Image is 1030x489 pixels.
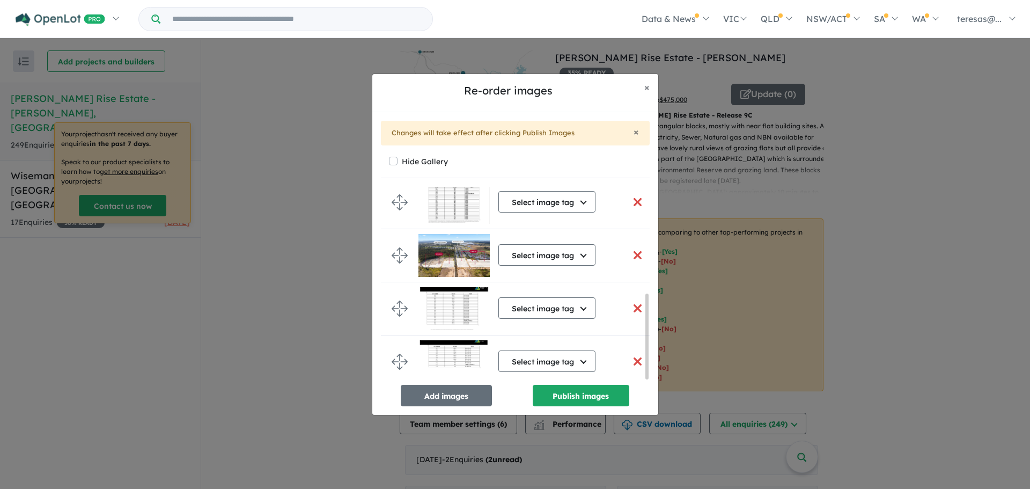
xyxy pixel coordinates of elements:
[392,301,408,317] img: drag.svg
[401,385,492,406] button: Add images
[418,340,490,383] img: Avery-s%20Rise%20Estate%20-%20Heddon%20Greta___1757470689.jpg
[498,191,595,213] button: Select image tag
[402,154,448,169] label: Hide Gallery
[634,127,639,137] button: Close
[498,244,595,266] button: Select image tag
[163,8,430,31] input: Try estate name, suburb, builder or developer
[392,194,408,210] img: drag.svg
[381,83,636,99] h5: Re-order images
[957,13,1002,24] span: teresas@...
[418,287,490,330] img: Avery-s%20Rise%20Estate%20-%20Heddon%20Greta___1756960369.jpg
[392,354,408,370] img: drag.svg
[644,81,650,93] span: ×
[498,297,595,319] button: Select image tag
[418,234,490,277] img: Avery-s%20Rise%20Estate%20-%20Heddon%20Greta___1756960129.jpg
[392,247,408,264] img: drag.svg
[16,13,105,26] img: Openlot PRO Logo White
[381,121,650,145] div: Changes will take effect after clicking Publish Images
[418,181,490,224] img: Avery-s%20Rise%20Estate%20-%20Heddon%20Greta___1753669967.JPG
[634,126,639,138] span: ×
[498,351,595,372] button: Select image tag
[533,385,629,406] button: Publish images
